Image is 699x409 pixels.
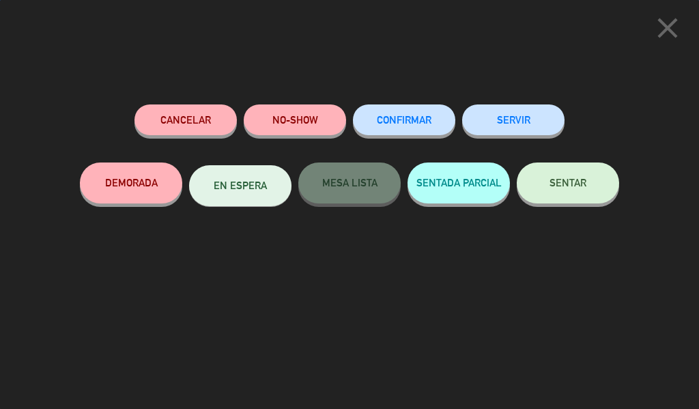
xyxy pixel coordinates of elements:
span: SENTAR [550,177,586,188]
button: DEMORADA [80,163,182,203]
i: close [651,11,685,45]
button: SERVIR [462,104,565,135]
button: SENTADA PARCIAL [408,163,510,203]
button: MESA LISTA [298,163,401,203]
button: CONFIRMAR [353,104,455,135]
button: EN ESPERA [189,165,291,206]
button: NO-SHOW [244,104,346,135]
button: SENTAR [517,163,619,203]
button: close [646,10,689,51]
span: CONFIRMAR [377,114,431,126]
button: Cancelar [134,104,237,135]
